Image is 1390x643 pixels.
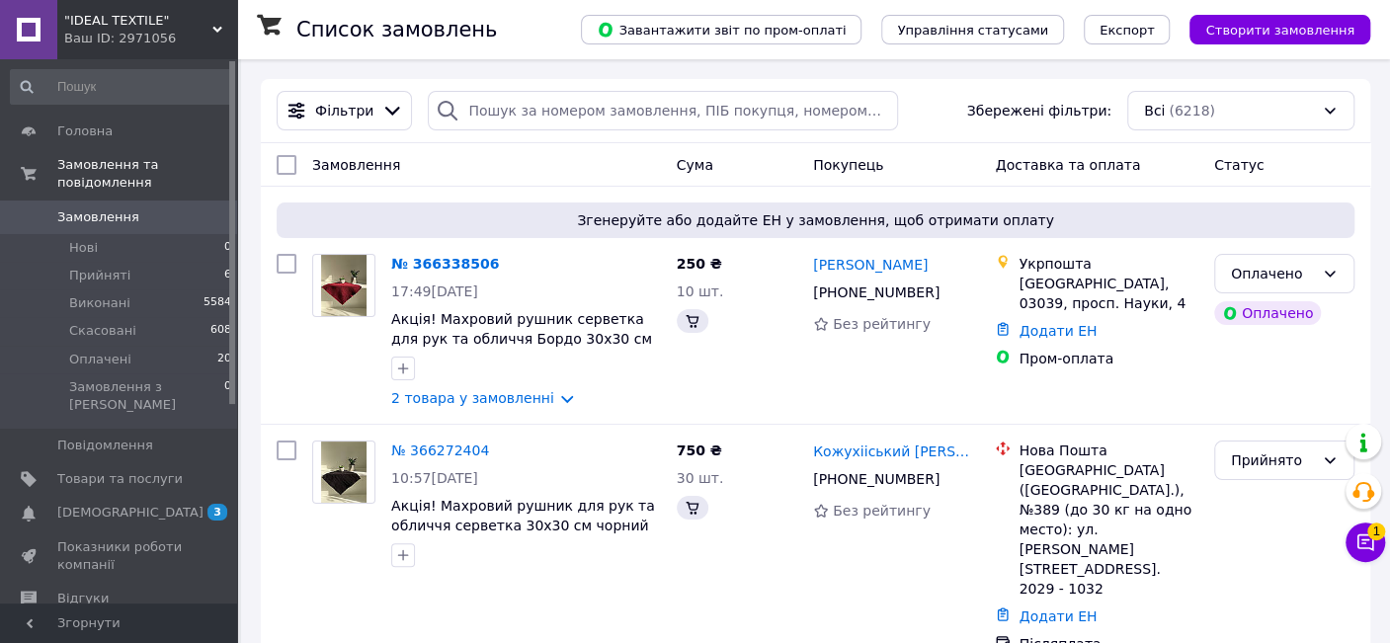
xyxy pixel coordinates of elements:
span: 1 [1367,522,1385,540]
span: Відгуки [57,590,109,607]
a: Акція! Махровий рушник для рук та обличчя серветка 30х30 см чорний Узбекистан [391,498,655,553]
span: Доставка та оплата [995,157,1140,173]
span: 608 [210,322,231,340]
span: Замовлення [57,208,139,226]
a: Кожухііський [PERSON_NAME] [813,442,980,461]
div: [PHONE_NUMBER] [809,279,943,306]
span: 0 [224,239,231,257]
span: Експорт [1100,23,1155,38]
img: Фото товару [321,255,368,316]
a: Додати ЕН [1019,323,1097,339]
a: 2 товара у замовленні [391,390,554,406]
a: [PERSON_NAME] [813,255,928,275]
a: № 366338506 [391,256,499,272]
div: [GEOGRAPHIC_DATA], 03039, просп. Науки, 4 [1019,274,1197,313]
span: "IDEAL TEXTILE" [64,12,212,30]
span: Статус [1214,157,1265,173]
span: 17:49[DATE] [391,283,478,299]
a: Додати ЕН [1019,608,1097,624]
span: Нові [69,239,98,257]
button: Управління статусами [881,15,1064,44]
div: Прийнято [1231,449,1314,471]
span: 750 ₴ [677,442,722,458]
span: Товари та послуги [57,470,183,488]
span: Замовлення та повідомлення [57,156,237,192]
span: Створити замовлення [1205,23,1354,38]
span: 30 шт. [677,470,724,486]
span: Замовлення з [PERSON_NAME] [69,378,224,414]
a: Акція! Махровий рушник серветка для рук та обличчя Бордо 30х30 см [GEOGRAPHIC_DATA] [391,311,652,366]
span: Згенеруйте або додайте ЕН у замовлення, щоб отримати оплату [285,210,1347,230]
span: Управління статусами [897,23,1048,38]
span: Збережені фільтри: [967,101,1111,121]
span: Всі [1144,101,1165,121]
span: Без рейтингу [833,503,931,519]
div: Нова Пошта [1019,441,1197,460]
span: 250 ₴ [677,256,722,272]
div: Укрпошта [1019,254,1197,274]
span: 0 [224,378,231,414]
a: Створити замовлення [1170,21,1370,37]
button: Створити замовлення [1189,15,1370,44]
span: Фільтри [315,101,373,121]
a: Фото товару [312,441,375,504]
span: Показники роботи компанії [57,538,183,574]
a: № 366272404 [391,442,489,458]
input: Пошук [10,69,233,105]
span: 3 [207,504,227,521]
span: Покупець [813,157,883,173]
button: Завантажити звіт по пром-оплаті [581,15,861,44]
span: Оплачені [69,351,131,368]
span: Повідомлення [57,437,153,454]
h1: Список замовлень [296,18,497,41]
span: Без рейтингу [833,316,931,332]
img: Фото товару [321,442,368,503]
span: 10:57[DATE] [391,470,478,486]
span: (6218) [1169,103,1215,119]
div: [PHONE_NUMBER] [809,465,943,493]
div: Оплачено [1214,301,1321,325]
span: Завантажити звіт по пром-оплаті [597,21,846,39]
span: 20 [217,351,231,368]
span: Скасовані [69,322,136,340]
input: Пошук за номером замовлення, ПІБ покупця, номером телефону, Email, номером накладної [428,91,898,130]
button: Експорт [1084,15,1171,44]
span: [DEMOGRAPHIC_DATA] [57,504,204,522]
span: Замовлення [312,157,400,173]
div: Ваш ID: 2971056 [64,30,237,47]
div: [GEOGRAPHIC_DATA] ([GEOGRAPHIC_DATA].), №389 (до 30 кг на одно место): ул. [PERSON_NAME][STREET_A... [1019,460,1197,599]
span: Головна [57,122,113,140]
span: 5584 [204,294,231,312]
a: Фото товару [312,254,375,317]
div: Пром-оплата [1019,349,1197,368]
span: Cума [677,157,713,173]
span: Прийняті [69,267,130,284]
button: Чат з покупцем1 [1346,522,1385,562]
span: 10 шт. [677,283,724,299]
div: Оплачено [1231,263,1314,284]
span: 6 [224,267,231,284]
span: Виконані [69,294,130,312]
